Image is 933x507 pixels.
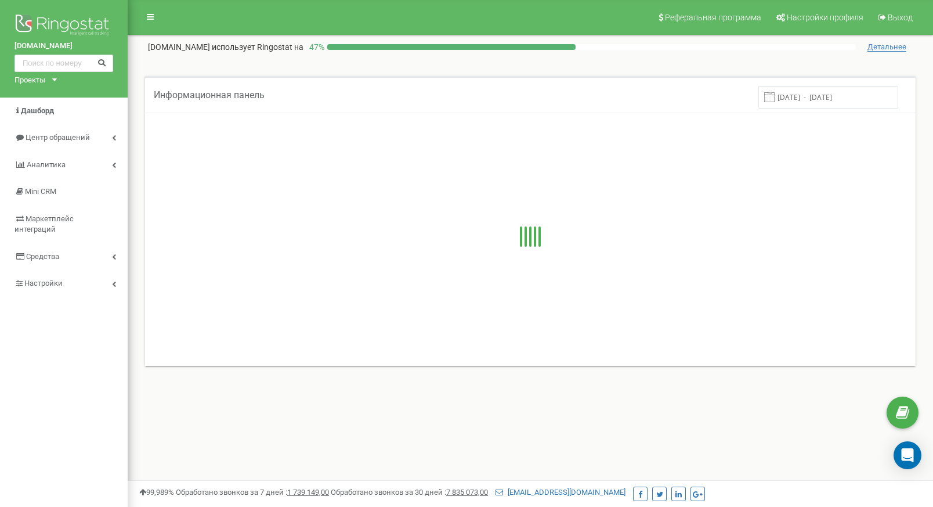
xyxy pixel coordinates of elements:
input: Поиск по номеру [15,55,113,72]
span: Информационная панель [154,89,265,100]
div: Проекты [15,75,45,86]
span: Центр обращений [26,133,90,142]
img: Ringostat logo [15,12,113,41]
span: Настройки [24,279,63,287]
u: 7 835 073,00 [446,488,488,497]
span: Обработано звонков за 30 дней : [331,488,488,497]
span: Выход [888,13,913,22]
span: Mini CRM [25,187,56,196]
span: 99,989% [139,488,174,497]
p: 47 % [303,41,327,53]
span: Дашборд [21,106,54,115]
span: Детальнее [867,42,906,52]
div: Open Intercom Messenger [894,441,921,469]
span: использует Ringostat на [212,42,303,52]
span: Обработано звонков за 7 дней : [176,488,329,497]
span: Реферальная программа [665,13,761,22]
p: [DOMAIN_NAME] [148,41,303,53]
a: [DOMAIN_NAME] [15,41,113,52]
span: Аналитика [27,160,66,169]
span: Настройки профиля [787,13,863,22]
u: 1 739 149,00 [287,488,329,497]
span: Средства [26,252,59,261]
a: [EMAIL_ADDRESS][DOMAIN_NAME] [496,488,625,497]
span: Маркетплейс интеграций [15,214,74,234]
